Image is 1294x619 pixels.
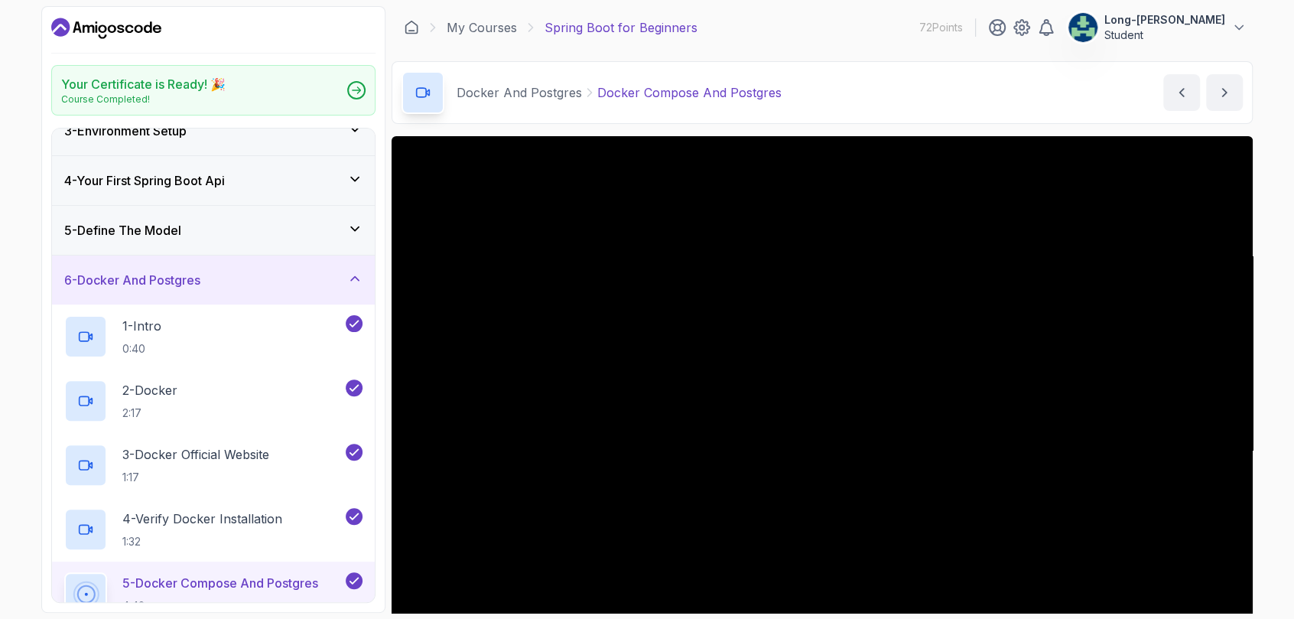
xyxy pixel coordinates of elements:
[122,598,318,614] p: 4:48
[64,122,187,140] h3: 3 - Environment Setup
[1163,74,1200,111] button: previous content
[52,206,375,255] button: 5-Define The Model
[52,256,375,305] button: 6-Docker And Postgres
[122,341,161,357] p: 0:40
[64,221,181,239] h3: 5 - Define The Model
[122,534,282,549] p: 1:32
[122,406,177,421] p: 2:17
[1068,12,1247,43] button: user profile imageLong-[PERSON_NAME]Student
[597,83,782,102] p: Docker Compose And Postgres
[1068,13,1097,42] img: user profile image
[64,315,363,358] button: 1-Intro0:40
[122,574,318,592] p: 5 - Docker Compose And Postgres
[447,18,517,37] a: My Courses
[52,156,375,205] button: 4-Your First Spring Boot Api
[64,271,200,289] h3: 6 - Docker And Postgres
[64,508,363,551] button: 4-Verify Docker Installation1:32
[52,106,375,155] button: 3-Environment Setup
[122,381,177,399] p: 2 - Docker
[122,470,269,485] p: 1:17
[545,18,697,37] p: Spring Boot for Beginners
[919,20,963,35] p: 72 Points
[122,445,269,464] p: 3 - Docker Official Website
[122,510,282,528] p: 4 - Verify Docker Installation
[51,16,161,41] a: Dashboard
[64,380,363,422] button: 2-Docker2:17
[1206,74,1243,111] button: next content
[51,65,376,116] a: Your Certificate is Ready! 🎉Course Completed!
[61,93,226,106] p: Course Completed!
[1104,28,1225,43] p: Student
[122,317,161,335] p: 1 - Intro
[404,20,419,35] a: Dashboard
[61,75,226,93] h2: Your Certificate is Ready! 🎉
[64,572,363,615] button: 5-Docker Compose And Postgres4:48
[64,444,363,487] button: 3-Docker Official Website1:17
[457,83,582,102] p: Docker And Postgres
[1104,12,1225,28] p: Long-[PERSON_NAME]
[64,171,225,190] h3: 4 - Your First Spring Boot Api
